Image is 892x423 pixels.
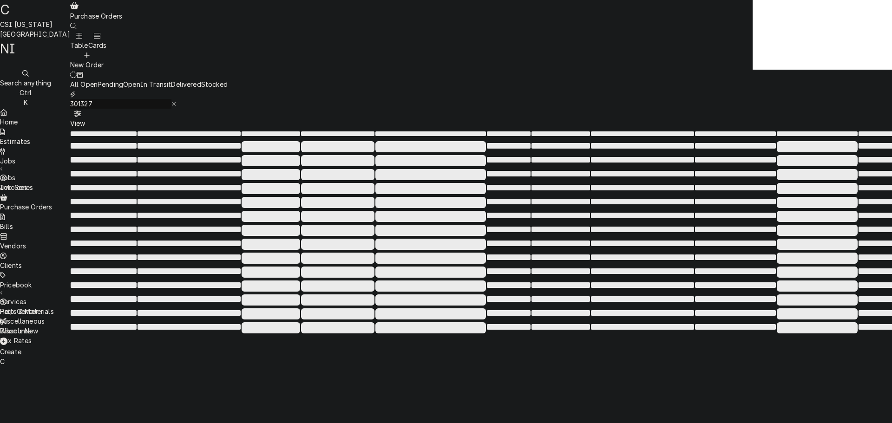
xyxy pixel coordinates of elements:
div: Cards [88,40,107,50]
span: ‌ [487,254,531,260]
span: View [70,119,85,127]
span: ‌ [531,143,590,149]
span: ‌ [375,141,486,152]
span: ‌ [301,155,374,166]
span: ‌ [138,227,241,232]
span: ‌ [375,155,486,166]
span: ‌ [138,254,241,260]
span: ‌ [777,183,858,194]
span: ‌ [375,308,486,319]
span: ‌ [695,157,776,163]
span: ‌ [375,267,486,278]
span: ‌ [531,241,590,246]
span: ‌ [487,199,531,204]
span: ‌ [695,185,776,190]
span: ‌ [375,294,486,306]
span: Purchase Orders [70,12,122,20]
span: ‌ [531,254,590,260]
span: ‌ [487,171,531,176]
span: ‌ [71,143,137,149]
span: ‌ [301,211,374,222]
span: ‌ [591,199,694,204]
span: ‌ [138,171,241,176]
button: Open search [70,21,77,31]
span: ‌ [487,157,531,163]
span: ‌ [138,268,241,274]
span: ‌ [487,310,531,316]
span: ‌ [777,197,858,208]
span: ‌ [138,213,241,218]
span: ‌ [591,143,694,149]
span: ‌ [242,267,300,278]
span: ‌ [242,155,300,166]
span: ‌ [301,253,374,264]
span: ‌ [242,183,300,194]
span: ‌ [242,239,300,250]
span: ‌ [242,141,300,152]
button: Erase input [171,99,177,109]
span: ‌ [695,241,776,246]
span: ‌ [777,225,858,236]
span: ‌ [487,296,531,302]
span: ‌ [531,296,590,302]
span: ‌ [301,183,374,194]
span: ‌ [487,227,531,232]
div: Table [70,40,88,50]
div: Stocked [201,79,228,89]
span: ‌ [71,254,137,260]
span: ‌ [695,310,776,316]
span: ‌ [777,141,858,152]
span: ‌ [301,239,374,250]
span: ‌ [591,282,694,288]
span: ‌ [301,280,374,292]
span: ‌ [71,268,137,274]
span: ‌ [138,324,241,330]
span: ‌ [71,227,137,232]
span: ‌ [777,131,858,136]
span: ‌ [71,324,137,330]
span: ‌ [531,282,590,288]
button: View [70,109,85,128]
span: ‌ [242,253,300,264]
span: ‌ [71,131,137,136]
span: ‌ [375,169,486,180]
span: ‌ [375,131,486,136]
span: ‌ [487,213,531,218]
span: ‌ [777,294,858,306]
span: ‌ [531,157,590,163]
span: ‌ [777,239,858,250]
span: ‌ [242,308,300,319]
span: New Order [70,61,104,69]
span: ‌ [531,227,590,232]
span: ‌ [375,239,486,250]
span: ‌ [777,155,858,166]
span: ‌ [487,143,531,149]
span: ‌ [138,296,241,302]
span: ‌ [375,225,486,236]
span: ‌ [487,241,531,246]
span: ‌ [591,227,694,232]
span: ‌ [591,268,694,274]
span: ‌ [375,197,486,208]
span: ‌ [301,322,374,333]
span: ‌ [591,185,694,190]
span: ‌ [487,185,531,190]
button: New Order [70,50,104,70]
span: ‌ [242,225,300,236]
span: ‌ [242,131,300,136]
span: ‌ [138,282,241,288]
span: ‌ [591,296,694,302]
span: ‌ [301,267,374,278]
span: ‌ [71,241,137,246]
span: ‌ [777,169,858,180]
span: ‌ [695,171,776,176]
span: ‌ [71,310,137,316]
span: ‌ [138,310,241,316]
span: ‌ [695,282,776,288]
span: ‌ [777,308,858,319]
span: ‌ [138,157,241,163]
span: ‌ [695,296,776,302]
span: ‌ [301,225,374,236]
span: ‌ [531,213,590,218]
span: ‌ [301,197,374,208]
